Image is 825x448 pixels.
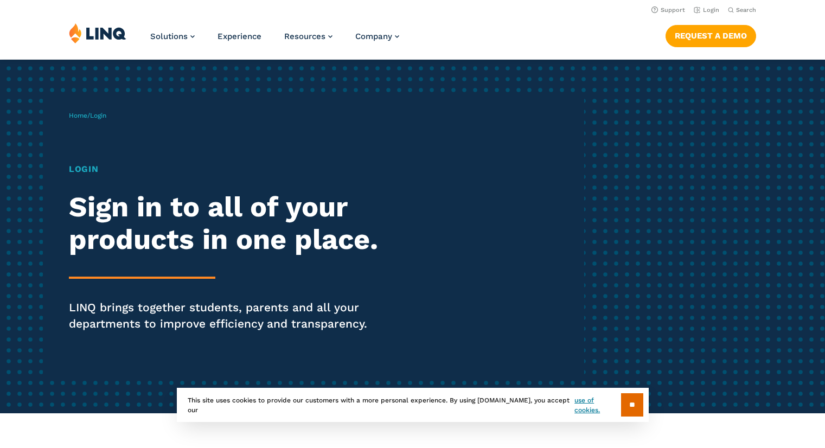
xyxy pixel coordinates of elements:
span: Resources [284,31,325,41]
p: LINQ brings together students, parents and all your departments to improve efficiency and transpa... [69,299,387,332]
a: Support [651,7,685,14]
a: Experience [218,31,261,41]
a: Resources [284,31,332,41]
span: / [69,112,106,119]
nav: Button Navigation [666,23,756,47]
a: Home [69,112,87,119]
nav: Primary Navigation [150,23,399,59]
span: Company [355,31,392,41]
a: Login [694,7,719,14]
a: Company [355,31,399,41]
a: use of cookies. [574,395,621,415]
h1: Login [69,163,387,176]
a: Solutions [150,31,195,41]
a: Request a Demo [666,25,756,47]
span: Login [90,112,106,119]
h2: Sign in to all of your products in one place. [69,191,387,256]
button: Open Search Bar [728,6,756,14]
div: This site uses cookies to provide our customers with a more personal experience. By using [DOMAIN... [177,388,649,422]
span: Solutions [150,31,188,41]
span: Search [736,7,756,14]
img: LINQ | K‑12 Software [69,23,126,43]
